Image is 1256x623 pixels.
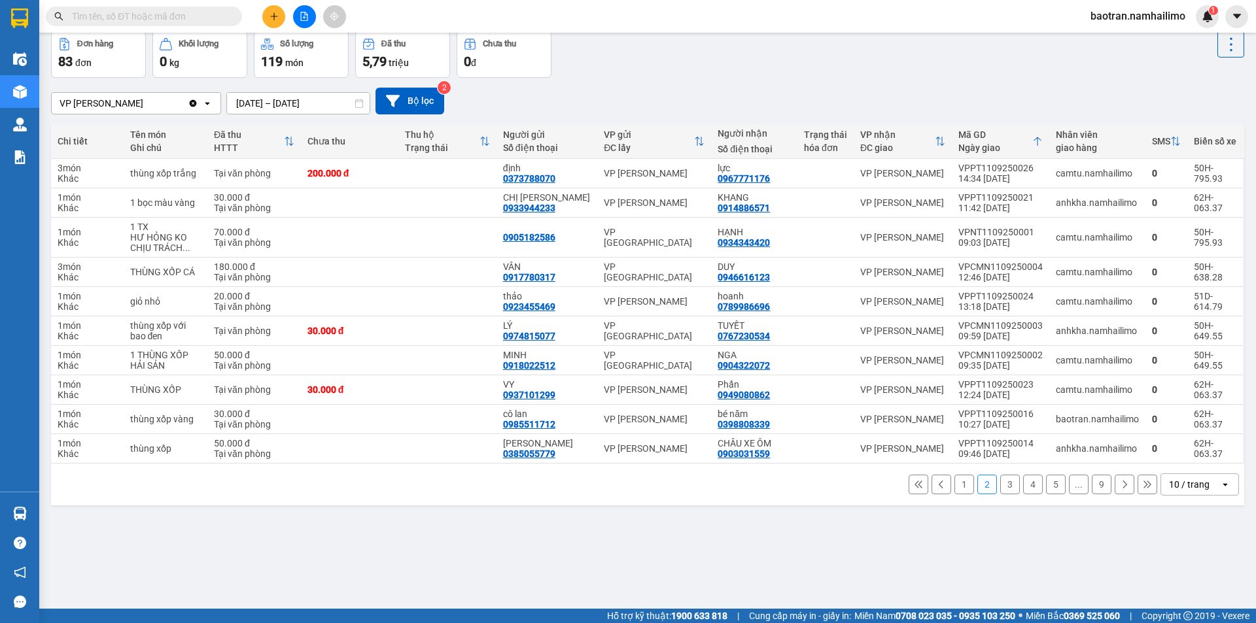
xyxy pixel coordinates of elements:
div: 62H-063.37 [1194,438,1236,459]
div: Số lượng [280,39,313,48]
span: món [285,58,304,68]
button: Đã thu5,79 triệu [355,31,450,78]
span: question-circle [14,537,26,549]
button: Đơn hàng83đơn [51,31,146,78]
div: CHÂU XE ÔM [718,438,791,448]
div: VP [PERSON_NAME] [604,414,705,424]
div: KHANG [718,192,791,203]
div: VPCMN1109250002 [958,350,1043,360]
div: Khác [58,448,117,459]
div: VY [503,379,591,390]
div: định [503,163,591,173]
div: 1 món [58,409,117,419]
button: 2 [977,475,997,494]
div: Khối lượng [179,39,218,48]
div: 30.000 đ [214,409,294,419]
div: 09:46 [DATE] [958,448,1043,459]
div: VPCMN1109250003 [958,320,1043,331]
div: 1 món [58,379,117,390]
div: Tại văn phòng [214,301,294,312]
div: 180.000 đ [214,261,294,272]
div: thùng xốp [130,443,201,454]
span: | [1130,609,1132,623]
div: thùng xốp vàng [130,414,201,424]
div: Khác [58,272,117,282]
div: 1 THÙNG XỐP [130,350,201,360]
div: Thu hộ [405,129,480,140]
div: 1 món [58,291,117,301]
div: 1 món [58,192,117,203]
svg: open [1220,479,1230,490]
div: 1 TX [130,222,201,232]
div: Đã thu [214,129,284,140]
div: Chi tiết [58,136,117,146]
span: Hỗ trợ kỹ thuật: [607,609,727,623]
button: plus [262,5,285,28]
div: Đơn hàng [77,39,113,48]
div: 0905182586 [503,232,555,243]
div: 0 [1152,197,1181,208]
strong: 1900 633 818 [671,611,727,621]
div: anhkha.namhailimo [1056,326,1139,336]
div: HẠNH [718,227,791,237]
span: caret-down [1231,10,1243,22]
div: 30.000 đ [307,326,392,336]
span: ⚪️ [1019,613,1022,618]
div: 0 [1152,384,1181,395]
button: 1 [954,475,974,494]
div: Khác [58,237,117,248]
sup: 1 [1209,6,1218,15]
div: 0918022512 [503,360,555,371]
div: cô lan [503,409,591,419]
div: VP [PERSON_NAME] [860,267,945,277]
div: 0 [1152,443,1181,454]
img: icon-new-feature [1202,10,1213,22]
div: CHỊ SEN [503,192,591,203]
div: LÝ [503,320,591,331]
div: 12:46 [DATE] [958,272,1043,282]
div: VÂN [503,261,591,272]
button: 4 [1023,475,1043,494]
th: Toggle SortBy [1145,124,1187,159]
div: VP nhận [860,129,935,140]
div: 0789986696 [718,301,770,312]
div: Ghi chú [130,143,201,153]
div: Khác [58,419,117,429]
div: Tại văn phòng [214,448,294,459]
div: Ngày giao [958,143,1032,153]
div: 0985511712 [503,419,555,429]
div: TUYẾT [718,320,791,331]
div: 1 món [58,438,117,448]
button: Số lượng119món [254,31,349,78]
div: camtu.namhailimo [1056,168,1139,178]
div: 12:24 [DATE] [958,390,1043,400]
div: 200.000 đ [307,168,392,178]
div: VP [GEOGRAPHIC_DATA] [604,320,705,341]
div: thùng xốp với bao đen [130,320,201,341]
div: Khác [58,173,117,184]
span: đ [471,58,476,68]
strong: 0369 525 060 [1064,611,1120,621]
div: Phấn [718,379,791,390]
span: đơn [75,58,92,68]
button: 3 [1000,475,1020,494]
div: 0974815077 [503,331,555,341]
div: SMS [1152,136,1170,146]
span: plus [270,12,279,21]
div: THÙNG XỐP CÁ [130,267,201,277]
button: Khối lượng0kg [152,31,247,78]
div: VP [PERSON_NAME] [860,296,945,307]
div: Nhân viên [1056,129,1139,140]
div: NGA [718,350,791,360]
div: 0 [1152,355,1181,365]
div: 14:34 [DATE] [958,173,1043,184]
div: 0398808339 [718,419,770,429]
div: camtu.namhailimo [1056,384,1139,395]
div: 0767230534 [718,331,770,341]
th: Toggle SortBy [207,124,301,159]
div: 0949080862 [718,390,770,400]
button: Chưa thu0đ [457,31,551,78]
div: VPPT1109250016 [958,409,1043,419]
div: 20.000 đ [214,291,294,301]
div: 1 món [58,227,117,237]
